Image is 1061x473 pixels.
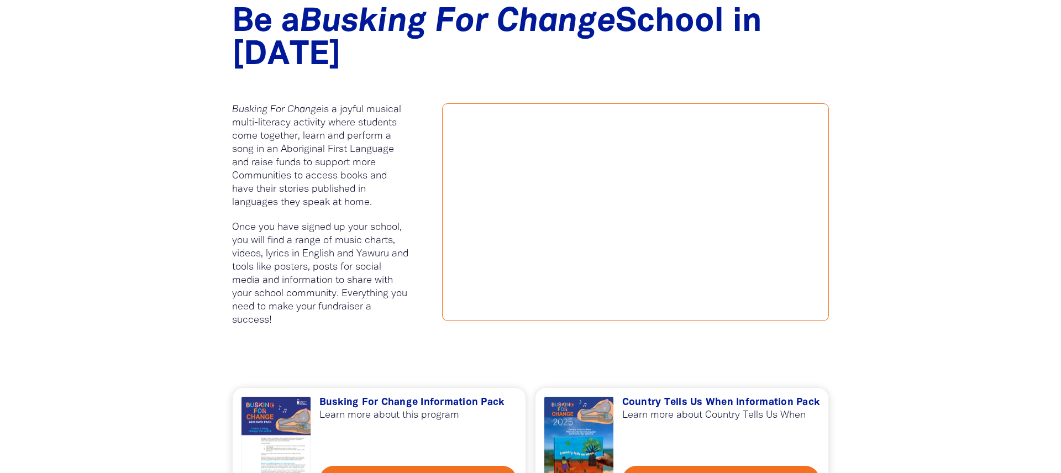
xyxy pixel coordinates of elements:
iframe: undefined-video [443,104,828,321]
p: is a joyful musical multi-literacy activity where students come together, learn and perform a son... [232,103,409,209]
h3: Busking For Change Information Pack [319,397,517,409]
span: Be a School in [DATE] [232,7,762,71]
p: Once you have signed up your school, you will find a range of music charts, videos, lyrics in Eng... [232,221,409,327]
h3: Country Tells Us When Information Pack [622,397,820,409]
em: Busking For Change [300,7,616,38]
em: Busking For Change [232,105,322,114]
